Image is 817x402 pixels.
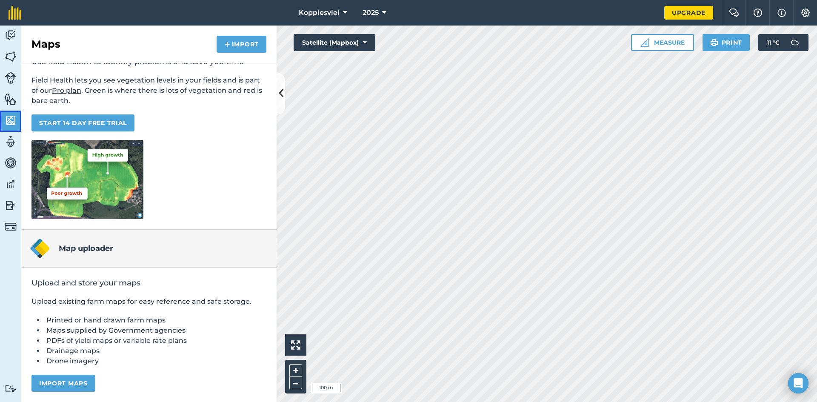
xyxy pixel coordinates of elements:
img: svg+xml;base64,PD94bWwgdmVyc2lvbj0iMS4wIiBlbmNvZGluZz0idXRmLTgiPz4KPCEtLSBHZW5lcmF0b3I6IEFkb2JlIE... [5,199,17,212]
img: A question mark icon [753,9,763,17]
img: svg+xml;base64,PHN2ZyB4bWxucz0iaHR0cDovL3d3dy53My5vcmcvMjAwMC9zdmciIHdpZHRoPSI1NiIgaGVpZ2h0PSI2MC... [5,50,17,63]
img: svg+xml;base64,PHN2ZyB4bWxucz0iaHR0cDovL3d3dy53My5vcmcvMjAwMC9zdmciIHdpZHRoPSIxNCIgaGVpZ2h0PSIyNC... [224,39,230,49]
a: Upgrade [664,6,713,20]
img: Ruler icon [640,38,649,47]
button: + [289,364,302,377]
p: Field Health lets you see vegetation levels in your fields and is part of our . Green is where th... [31,75,266,106]
img: Two speech bubbles overlapping with the left bubble in the forefront [729,9,739,17]
li: Drone imagery [44,356,266,366]
img: svg+xml;base64,PD94bWwgdmVyc2lvbj0iMS4wIiBlbmNvZGluZz0idXRmLTgiPz4KPCEtLSBHZW5lcmF0b3I6IEFkb2JlIE... [5,385,17,393]
h2: Upload and store your maps [31,278,266,288]
img: svg+xml;base64,PHN2ZyB4bWxucz0iaHR0cDovL3d3dy53My5vcmcvMjAwMC9zdmciIHdpZHRoPSIxNyIgaGVpZ2h0PSIxNy... [777,8,786,18]
button: Measure [631,34,694,51]
li: Maps supplied by Government agencies [44,325,266,336]
img: A cog icon [800,9,811,17]
button: Print [703,34,750,51]
span: Koppiesvlei [299,8,340,18]
h4: Map uploader [59,242,113,254]
span: 11 ° C [767,34,780,51]
span: 2025 [363,8,379,18]
li: PDFs of yield maps or variable rate plans [44,336,266,346]
li: Drainage maps [44,346,266,356]
li: Printed or hand drawn farm maps [44,315,266,325]
h2: Maps [31,37,60,51]
a: START 14 DAY FREE TRIAL [31,114,134,131]
img: Four arrows, one pointing top left, one top right, one bottom right and the last bottom left [291,340,300,350]
img: svg+xml;base64,PD94bWwgdmVyc2lvbj0iMS4wIiBlbmNvZGluZz0idXRmLTgiPz4KPCEtLSBHZW5lcmF0b3I6IEFkb2JlIE... [5,178,17,191]
img: Map uploader logo [30,238,50,259]
button: Import maps [31,375,95,392]
img: svg+xml;base64,PHN2ZyB4bWxucz0iaHR0cDovL3d3dy53My5vcmcvMjAwMC9zdmciIHdpZHRoPSI1NiIgaGVpZ2h0PSI2MC... [5,93,17,105]
img: svg+xml;base64,PHN2ZyB4bWxucz0iaHR0cDovL3d3dy53My5vcmcvMjAwMC9zdmciIHdpZHRoPSI1NiIgaGVpZ2h0PSI2MC... [5,114,17,127]
button: 11 °C [758,34,808,51]
img: fieldmargin Logo [9,6,21,20]
button: Satellite (Mapbox) [294,34,375,51]
p: Upload existing farm maps for easy reference and safe storage. [31,297,266,307]
img: svg+xml;base64,PD94bWwgdmVyc2lvbj0iMS4wIiBlbmNvZGluZz0idXRmLTgiPz4KPCEtLSBHZW5lcmF0b3I6IEFkb2JlIE... [5,29,17,42]
button: Import [217,36,266,53]
img: svg+xml;base64,PD94bWwgdmVyc2lvbj0iMS4wIiBlbmNvZGluZz0idXRmLTgiPz4KPCEtLSBHZW5lcmF0b3I6IEFkb2JlIE... [5,135,17,148]
img: svg+xml;base64,PD94bWwgdmVyc2lvbj0iMS4wIiBlbmNvZGluZz0idXRmLTgiPz4KPCEtLSBHZW5lcmF0b3I6IEFkb2JlIE... [5,157,17,169]
img: svg+xml;base64,PD94bWwgdmVyc2lvbj0iMS4wIiBlbmNvZGluZz0idXRmLTgiPz4KPCEtLSBHZW5lcmF0b3I6IEFkb2JlIE... [5,221,17,233]
img: svg+xml;base64,PD94bWwgdmVyc2lvbj0iMS4wIiBlbmNvZGluZz0idXRmLTgiPz4KPCEtLSBHZW5lcmF0b3I6IEFkb2JlIE... [5,72,17,84]
a: Pro plan [52,86,81,94]
button: – [289,377,302,389]
div: Open Intercom Messenger [788,373,808,393]
img: svg+xml;base64,PHN2ZyB4bWxucz0iaHR0cDovL3d3dy53My5vcmcvMjAwMC9zdmciIHdpZHRoPSIxOSIgaGVpZ2h0PSIyNC... [710,37,718,48]
img: svg+xml;base64,PD94bWwgdmVyc2lvbj0iMS4wIiBlbmNvZGluZz0idXRmLTgiPz4KPCEtLSBHZW5lcmF0b3I6IEFkb2JlIE... [786,34,803,51]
